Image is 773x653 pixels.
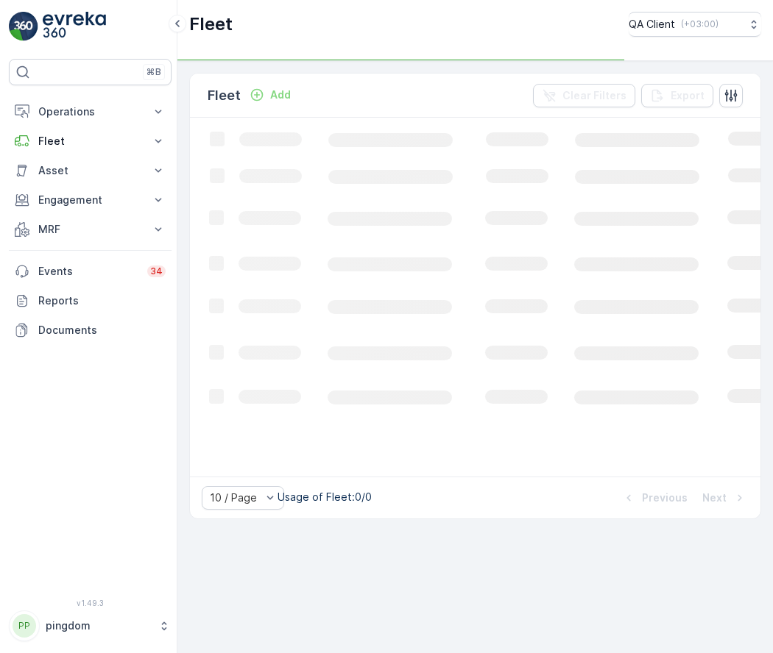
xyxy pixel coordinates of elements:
[38,323,166,338] p: Documents
[641,84,713,107] button: Export
[9,215,172,244] button: MRF
[38,264,138,279] p: Events
[43,12,106,41] img: logo_light-DOdMpM7g.png
[208,85,241,106] p: Fleet
[9,156,172,185] button: Asset
[9,257,172,286] a: Events34
[38,293,166,308] p: Reports
[38,193,142,207] p: Engagement
[270,88,291,102] p: Add
[147,66,161,78] p: ⌘B
[9,185,172,215] button: Engagement
[278,490,372,504] p: Usage of Fleet : 0/0
[38,134,142,149] p: Fleet
[13,614,36,638] div: PP
[629,12,761,37] button: QA Client(+03:00)
[9,126,172,156] button: Fleet
[620,489,689,507] button: Previous
[38,104,142,119] p: Operations
[671,88,705,103] p: Export
[642,490,688,505] p: Previous
[629,17,675,32] p: QA Client
[38,222,142,237] p: MRF
[9,599,172,607] span: v 1.49.3
[9,315,172,345] a: Documents
[9,97,172,126] button: Operations
[38,163,142,178] p: Asset
[533,84,635,107] button: Clear Filters
[189,13,233,36] p: Fleet
[702,490,727,505] p: Next
[681,18,719,30] p: ( +03:00 )
[562,88,626,103] p: Clear Filters
[701,489,749,507] button: Next
[9,12,38,41] img: logo
[9,286,172,315] a: Reports
[244,86,297,104] button: Add
[9,610,172,641] button: PPpingdom
[46,618,151,633] p: pingdom
[150,265,163,277] p: 34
